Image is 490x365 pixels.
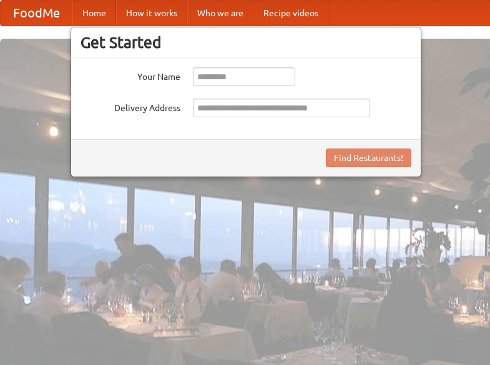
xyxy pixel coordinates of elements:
[116,1,187,26] a: How it works
[187,1,253,26] a: Who we are
[326,148,411,167] button: Find Restaurants!
[72,1,116,26] a: Home
[81,67,180,83] label: Your Name
[253,1,328,26] a: Recipe videos
[81,33,411,52] h3: Get Started
[1,1,72,26] a: FoodMe
[81,99,180,114] label: Delivery Address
